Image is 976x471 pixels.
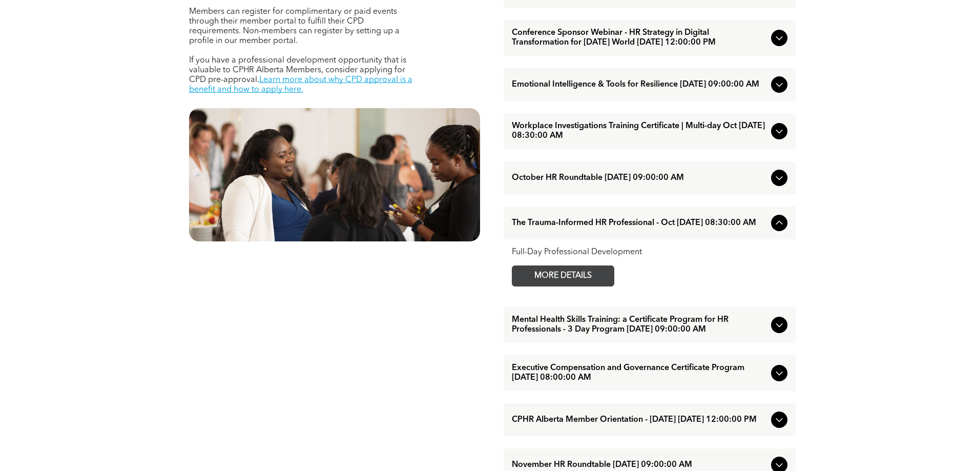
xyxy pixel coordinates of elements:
[189,76,412,94] a: Learn more about why CPD approval is a benefit and how to apply here.
[512,28,767,48] span: Conference Sponsor Webinar - HR Strategy in Digital Transformation for [DATE] World [DATE] 12:00:...
[189,56,406,84] span: If you have a professional development opportunity that is valuable to CPHR Alberta Members, cons...
[512,80,767,90] span: Emotional Intelligence & Tools for Resilience [DATE] 09:00:00 AM
[523,266,604,286] span: MORE DETAILS
[512,173,767,183] span: October HR Roundtable [DATE] 09:00:00 AM
[512,315,767,335] span: Mental Health Skills Training: a Certificate Program for HR Professionals - 3 Day Program [DATE] ...
[512,415,767,425] span: CPHR Alberta Member Orientation - [DATE] [DATE] 12:00:00 PM
[512,363,767,383] span: Executive Compensation and Governance Certificate Program [DATE] 08:00:00 AM
[512,121,767,141] span: Workplace Investigations Training Certificate | Multi-day Oct [DATE] 08:30:00 AM
[512,248,787,257] div: Full-Day Professional Development
[189,8,400,45] span: Members can register for complimentary or paid events through their member portal to fulfill thei...
[512,460,767,470] span: November HR Roundtable [DATE] 09:00:00 AM
[512,218,767,228] span: The Trauma-Informed HR Professional - Oct [DATE] 08:30:00 AM
[512,265,614,286] a: MORE DETAILS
